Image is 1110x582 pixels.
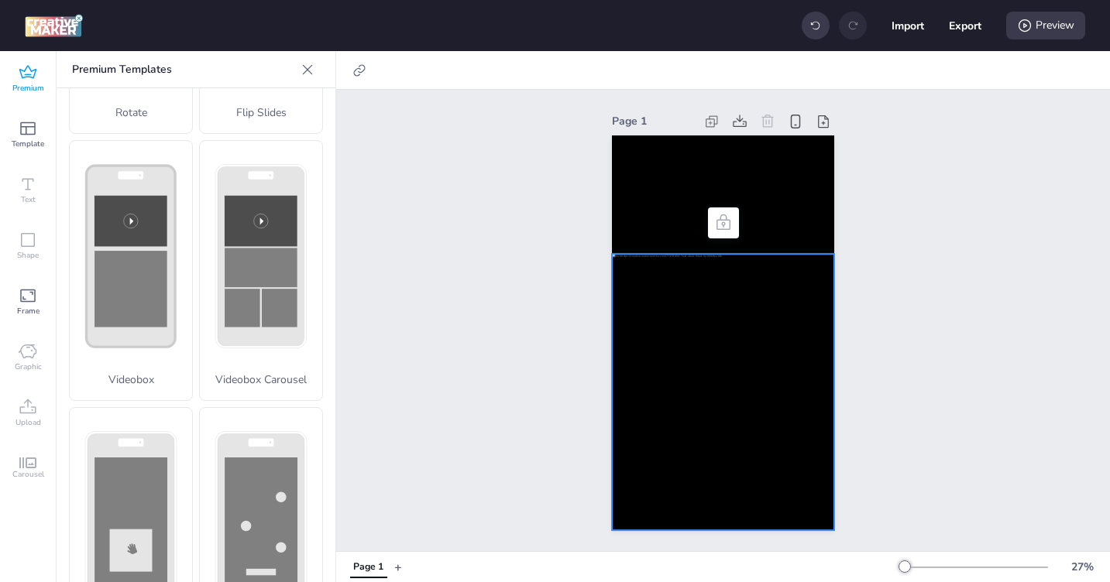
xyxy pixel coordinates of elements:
[342,553,394,580] div: Tabs
[12,138,44,150] span: Template
[612,113,695,129] div: Page 1
[70,104,192,121] p: Rotate
[70,371,192,388] p: Videobox
[394,553,402,580] button: +
[353,560,383,574] div: Page 1
[892,9,924,42] button: Import
[200,371,322,388] p: Videobox Carousel
[17,305,40,317] span: Frame
[1006,12,1085,39] div: Preview
[949,9,981,42] button: Export
[15,416,41,429] span: Upload
[12,82,44,94] span: Premium
[1064,559,1101,575] div: 27 %
[17,249,39,262] span: Shape
[25,14,83,37] img: logo Creative Maker
[21,193,36,206] span: Text
[72,51,295,88] p: Premium Templates
[15,361,42,373] span: Graphic
[12,468,44,481] span: Carousel
[200,104,322,121] p: Flip Slides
